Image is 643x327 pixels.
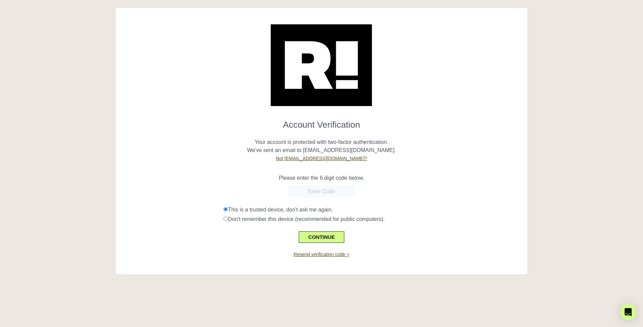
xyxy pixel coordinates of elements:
[121,114,523,130] h1: Account Verification
[620,304,636,320] div: Open Intercom Messenger
[271,24,372,106] img: Retention.com
[299,231,344,243] button: CONTINUE
[223,215,522,223] div: Don't remember this device (recommended for public computers).
[223,206,522,214] div: This is a trusted device, don't ask me again.
[288,185,355,198] input: Enter Code
[121,174,523,182] p: Please enter the 6 digit code below.
[276,156,367,161] a: Not [EMAIL_ADDRESS][DOMAIN_NAME]?
[121,130,523,162] p: Your account is protected with two-factor authentication. We've sent an email to [EMAIL_ADDRESS][...
[294,252,349,257] a: Resend verification code >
